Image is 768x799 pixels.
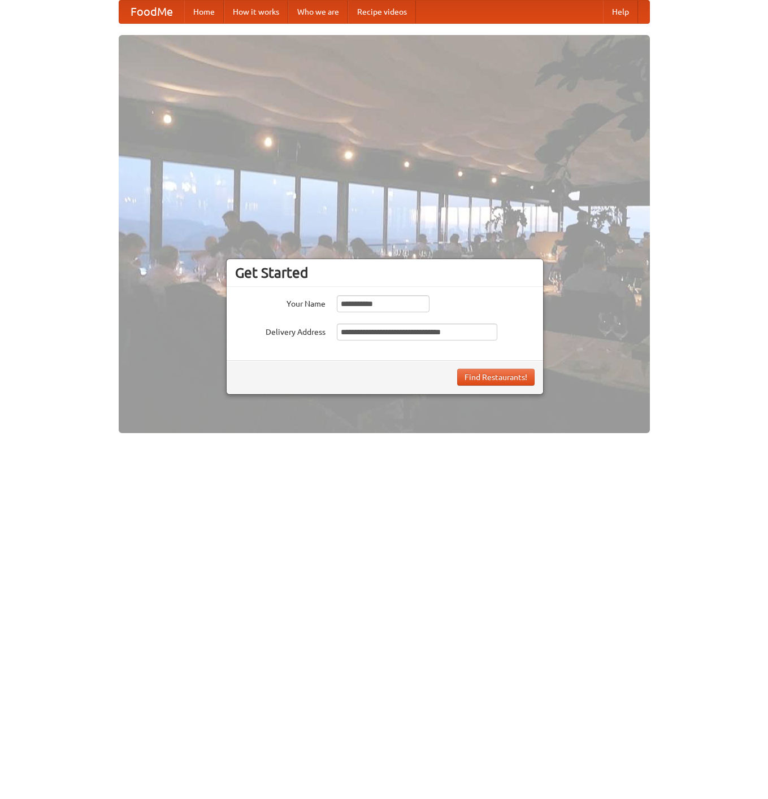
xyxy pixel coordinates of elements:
a: Recipe videos [348,1,416,23]
a: Who we are [288,1,348,23]
h3: Get Started [235,264,535,281]
a: How it works [224,1,288,23]
a: FoodMe [119,1,184,23]
label: Delivery Address [235,324,326,338]
button: Find Restaurants! [457,369,535,386]
a: Home [184,1,224,23]
a: Help [603,1,638,23]
label: Your Name [235,295,326,309]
